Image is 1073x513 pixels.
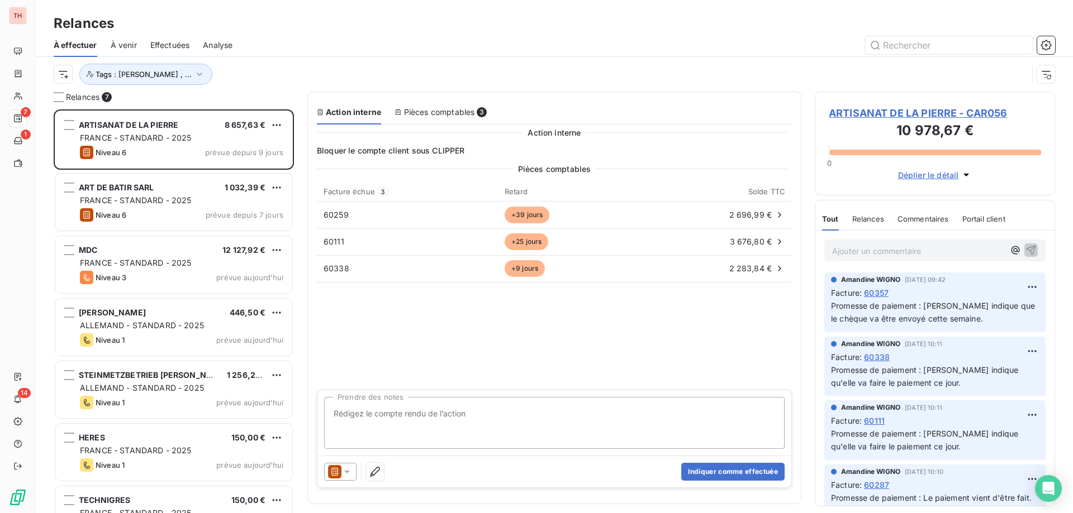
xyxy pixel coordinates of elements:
[9,7,27,25] div: TH
[505,260,545,277] span: +9 jours
[841,275,900,285] span: Amandine WIGNO
[324,263,349,273] span: 60338
[829,121,1041,143] h3: 10 978,67 €
[681,463,785,481] button: Indiquer comme effectuée
[80,133,192,142] span: FRANCE - STANDARD - 2025
[227,370,268,380] span: 1 256,26 €
[831,493,1032,502] span: Promesse de paiement : Le paiement vient d'être fait.
[231,433,265,442] span: 150,00 €
[518,163,591,175] span: Pièces comptables
[822,214,839,223] span: Tout
[895,169,976,181] button: Déplier le détail
[905,276,946,283] span: [DATE] 09:42
[54,109,294,513] div: grid
[54,13,114,33] h3: Relances
[222,245,265,255] span: 12 127,92 €
[225,120,266,130] span: 8 657,63 €
[477,107,487,117] span: 3
[505,207,549,223] span: +39 jours
[324,237,344,246] span: 60111
[96,273,126,282] span: Niveau 3
[216,273,283,282] span: prévue aujourd’hui
[864,287,889,299] span: 60357
[216,335,283,344] span: prévue aujourd’hui
[79,245,97,255] span: MDC
[898,214,949,223] span: Commentaires
[905,468,943,475] span: [DATE] 10:10
[96,461,125,469] span: Niveau 1
[324,187,375,196] span: Facture échue
[79,64,212,85] button: Tags : [PERSON_NAME] , ...
[841,467,900,477] span: Amandine WIGNO
[864,351,890,363] span: 60338
[80,195,192,205] span: FRANCE - STANDARD - 2025
[528,127,581,138] span: Action interne
[505,233,548,250] span: +25 jours
[79,308,146,317] span: [PERSON_NAME]
[377,186,388,196] span: 3
[864,479,889,491] span: 60287
[1035,475,1062,502] div: Open Intercom Messenger
[324,210,349,219] span: 60259
[66,92,99,103] span: Relances
[216,461,283,469] span: prévue aujourd’hui
[831,287,862,299] span: Facture :
[102,92,112,102] span: 7
[651,236,785,247] div: 3 676,80 €
[80,258,192,267] span: FRANCE - STANDARD - 2025
[79,370,227,380] span: STEINMETZBETRIEB [PERSON_NAME]
[831,301,1037,323] span: Promesse de paiement : [PERSON_NAME] indique que le chèque va être envoyé cette semaine.
[79,495,131,505] span: TECHNIGRES
[18,388,31,398] span: 14
[79,120,178,130] span: ARTISANAT DE LA PIERRE
[216,398,283,407] span: prévue aujourd’hui
[205,148,283,157] span: prévue depuis 9 jours
[21,107,31,117] span: 7
[203,40,232,51] span: Analyse
[831,365,1021,387] span: Promesse de paiement : [PERSON_NAME] indique qu'elle va faire le paiement ce jour.
[150,40,190,51] span: Effectuées
[905,341,942,347] span: [DATE] 10:11
[96,335,125,344] span: Niveau 1
[865,36,1033,54] input: Rechercher
[21,130,31,140] span: 1
[317,107,381,118] div: Action interne
[96,148,126,157] span: Niveau 6
[827,159,832,167] span: 0
[831,479,862,491] span: Facture :
[206,210,283,219] span: prévue depuis 7 jours
[54,40,97,51] span: À effectuer
[651,263,785,274] div: 2 283,84 €
[317,145,792,156] span: Bloquer le compte client sous CLIPPER
[748,187,785,196] span: Solde TTC
[96,70,192,79] span: Tags : [PERSON_NAME] , ...
[96,398,125,407] span: Niveau 1
[111,40,137,51] span: À venir
[395,107,487,118] div: Pièces comptables
[79,433,105,442] span: HERES
[852,214,884,223] span: Relances
[831,415,862,426] span: Facture :
[231,495,265,505] span: 150,00 €
[864,415,885,426] span: 60111
[898,169,959,181] span: Déplier le détail
[79,183,154,192] span: ART DE BATIR SARL
[831,429,1021,451] span: Promesse de paiement : [PERSON_NAME] indique qu'elle va faire le paiement ce jour.
[230,308,265,317] span: 446,50 €
[962,214,1005,223] span: Portail client
[841,402,900,413] span: Amandine WIGNO
[9,488,27,506] img: Logo LeanPay
[905,404,942,411] span: [DATE] 10:11
[505,187,528,196] span: Retard
[80,445,192,455] span: FRANCE - STANDARD - 2025
[225,183,266,192] span: 1 032,39 €
[80,383,204,392] span: ALLEMAND - STANDARD - 2025
[831,351,862,363] span: Facture :
[829,106,1041,121] span: ARTISANAT DE LA PIERRE - CAR056
[96,210,126,219] span: Niveau 6
[651,209,785,220] div: 2 696,99 €
[841,339,900,349] span: Amandine WIGNO
[80,320,204,330] span: ALLEMAND - STANDARD - 2025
